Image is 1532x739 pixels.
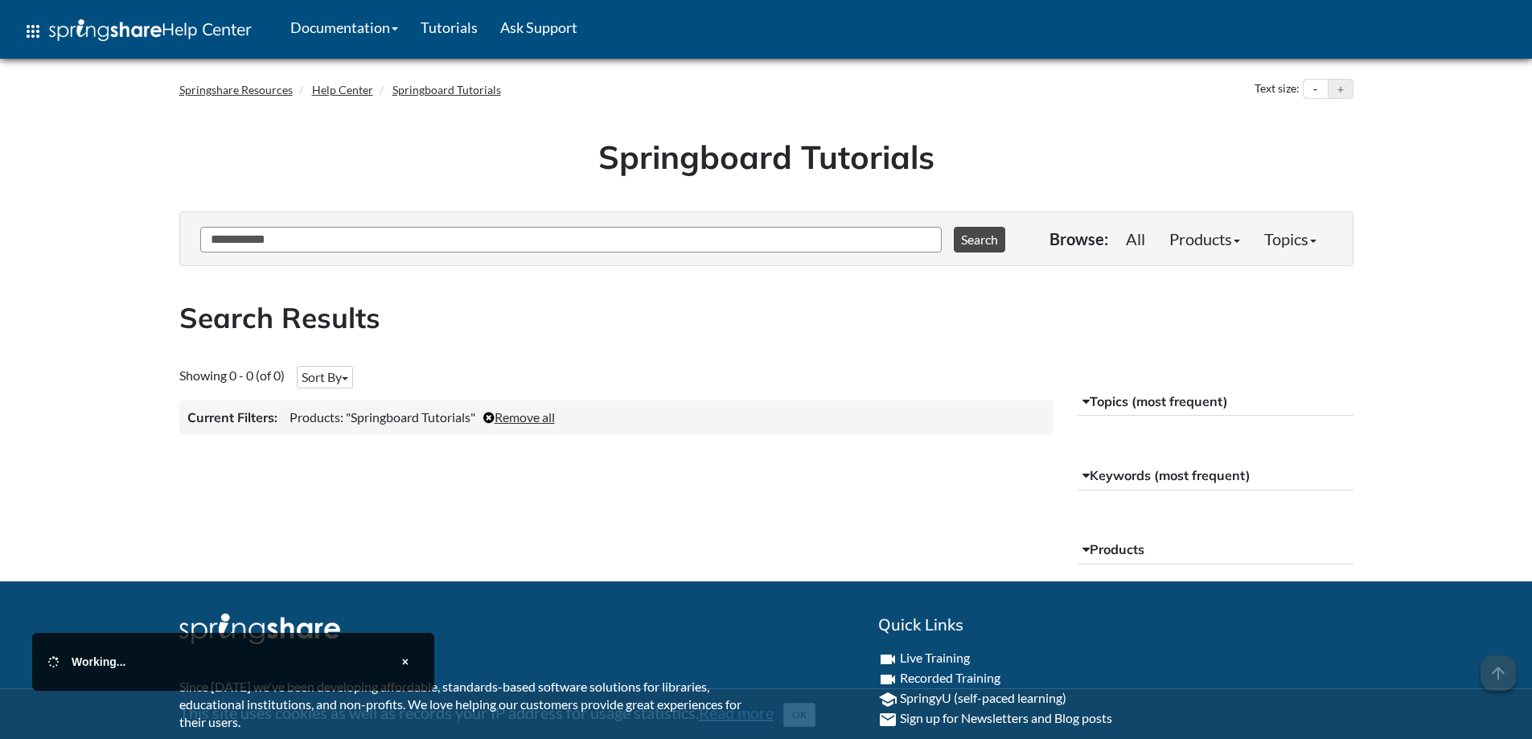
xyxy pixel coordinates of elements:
[483,409,555,425] a: Remove all
[290,409,343,425] span: Products:
[49,19,162,41] img: Springshare
[392,649,418,675] button: Close
[179,367,285,383] span: Showing 0 - 0 (of 0)
[900,710,1112,725] a: Sign up for Newsletters and Blog posts
[878,710,897,729] i: email
[279,7,409,47] a: Documentation
[162,18,252,39] span: Help Center
[163,701,1370,727] div: This site uses cookies as well as records your IP address for usage statistics.
[1329,80,1353,99] button: Increase text size
[179,298,1353,338] h2: Search Results
[191,134,1341,179] h1: Springboard Tutorials
[297,366,353,388] button: Sort By
[23,22,43,41] span: apps
[1481,657,1516,676] a: arrow_upward
[878,670,897,689] i: videocam
[1049,228,1108,250] p: Browse:
[900,670,1000,685] a: Recorded Training
[346,409,475,425] span: "Springboard Tutorials"
[783,703,815,727] button: Close
[187,409,277,426] h3: Current Filters
[1481,655,1516,691] span: arrow_upward
[12,7,263,55] a: apps Help Center
[179,614,340,644] img: Springshare
[878,614,1353,636] h2: Quick Links
[1114,223,1157,255] a: All
[312,83,373,96] a: Help Center
[1078,536,1353,565] button: Products
[179,83,293,96] a: Springshare Resources
[72,655,125,668] span: Working...
[392,83,501,96] a: Springboard Tutorials
[1078,462,1353,491] button: Keywords (most frequent)
[954,227,1005,252] button: Search
[900,690,1066,705] a: SpringyU (self-paced learning)
[699,703,774,722] a: Read more
[1157,223,1252,255] a: Products
[878,650,897,669] i: videocam
[1251,79,1303,100] div: Text size:
[1078,388,1353,417] button: Topics (most frequent)
[409,7,489,47] a: Tutorials
[489,7,589,47] a: Ask Support
[878,690,897,709] i: school
[900,650,970,665] a: Live Training
[179,678,754,732] p: Since [DATE] we've been developing affordable, standards-based software solutions for libraries, ...
[1304,80,1328,99] button: Decrease text size
[1252,223,1329,255] a: Topics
